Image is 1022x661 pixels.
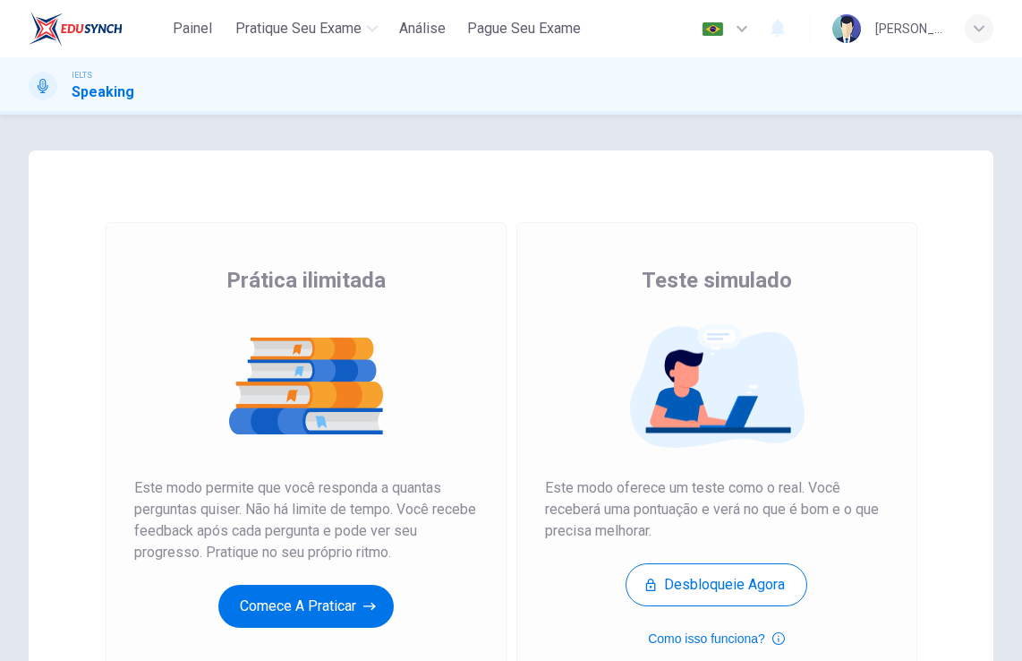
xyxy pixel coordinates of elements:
[228,13,385,45] button: Pratique seu exame
[460,13,588,45] button: Pague Seu Exame
[164,13,221,45] button: Painel
[399,18,446,39] span: Análise
[72,69,92,82] span: IELTS
[648,628,785,649] button: Como isso funciona?
[545,477,889,542] span: Este modo oferece um teste como o real. Você receberá uma pontuação e verá no que é bom e o que p...
[642,266,792,295] span: Teste simulado
[392,13,453,45] button: Análise
[832,14,861,43] img: Profile picture
[29,11,123,47] img: EduSynch logo
[467,18,581,39] span: Pague Seu Exame
[875,18,943,39] div: [PERSON_NAME]
[626,563,807,606] button: Desbloqueie agora
[702,22,724,36] img: pt
[29,11,164,47] a: EduSynch logo
[134,477,478,563] span: Este modo permite que você responda a quantas perguntas quiser. Não há limite de tempo. Você rece...
[218,585,394,628] button: Comece a praticar
[226,266,386,295] span: Prática ilimitada
[173,18,212,39] span: Painel
[235,18,362,39] span: Pratique seu exame
[72,82,134,103] h1: Speaking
